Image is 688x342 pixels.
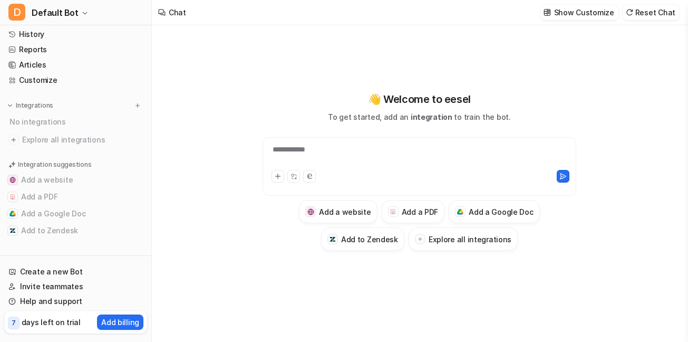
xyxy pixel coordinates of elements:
[9,227,16,234] img: Add to Zendesk
[402,206,438,217] h3: Add a PDF
[554,7,614,18] p: Show Customize
[4,100,56,111] button: Integrations
[4,172,147,188] button: Add a websiteAdd a website
[469,206,534,217] h3: Add a Google Doc
[12,318,16,328] p: 7
[4,294,147,309] a: Help and support
[299,200,377,223] button: Add a websiteAdd a website
[9,177,16,183] img: Add a website
[16,101,53,110] p: Integrations
[330,236,336,243] img: Add to Zendesk
[368,91,471,107] p: 👋 Welcome to eesel
[4,132,147,147] a: Explore all integrations
[321,227,404,251] button: Add to ZendeskAdd to Zendesk
[409,227,518,251] button: Explore all integrations
[9,211,16,217] img: Add a Google Doc
[97,315,143,330] button: Add billing
[22,317,81,328] p: days left on trial
[544,8,551,16] img: customize
[540,5,618,20] button: Show Customize
[18,160,91,169] p: Integration suggestions
[32,5,79,20] span: Default Bot
[4,58,147,72] a: Articles
[4,42,147,57] a: Reports
[429,234,511,245] h3: Explore all integrations
[307,208,314,215] img: Add a website
[4,73,147,88] a: Customize
[328,111,510,122] p: To get started, add an to train the bot.
[626,8,633,16] img: reset
[6,102,14,109] img: expand menu
[22,131,143,148] span: Explore all integrations
[4,27,147,42] a: History
[6,113,147,130] div: No integrations
[4,279,147,294] a: Invite teammates
[390,208,396,215] img: Add a PDF
[382,200,444,223] button: Add a PDFAdd a PDF
[8,135,19,145] img: explore all integrations
[134,102,141,109] img: menu_add.svg
[4,264,147,279] a: Create a new Bot
[101,317,139,328] p: Add billing
[9,194,16,200] img: Add a PDF
[8,4,25,21] span: D
[319,206,371,217] h3: Add a website
[411,112,452,121] span: integration
[341,234,398,245] h3: Add to Zendesk
[4,188,147,205] button: Add a PDFAdd a PDF
[449,200,540,223] button: Add a Google DocAdd a Google Doc
[457,209,464,215] img: Add a Google Doc
[4,222,147,239] button: Add to ZendeskAdd to Zendesk
[169,7,186,18] div: Chat
[4,205,147,222] button: Add a Google DocAdd a Google Doc
[623,5,680,20] button: Reset Chat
